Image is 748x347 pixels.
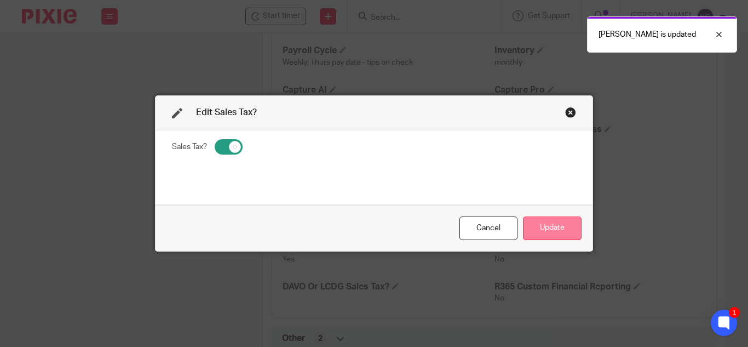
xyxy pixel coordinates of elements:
[172,141,207,152] label: Sales Tax?
[196,108,257,117] span: Edit Sales Tax?
[523,217,582,240] button: Update
[599,29,696,40] p: [PERSON_NAME] is updated
[729,307,740,318] div: 1
[459,217,517,240] div: Close this dialog window
[565,107,576,118] div: Close this dialog window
